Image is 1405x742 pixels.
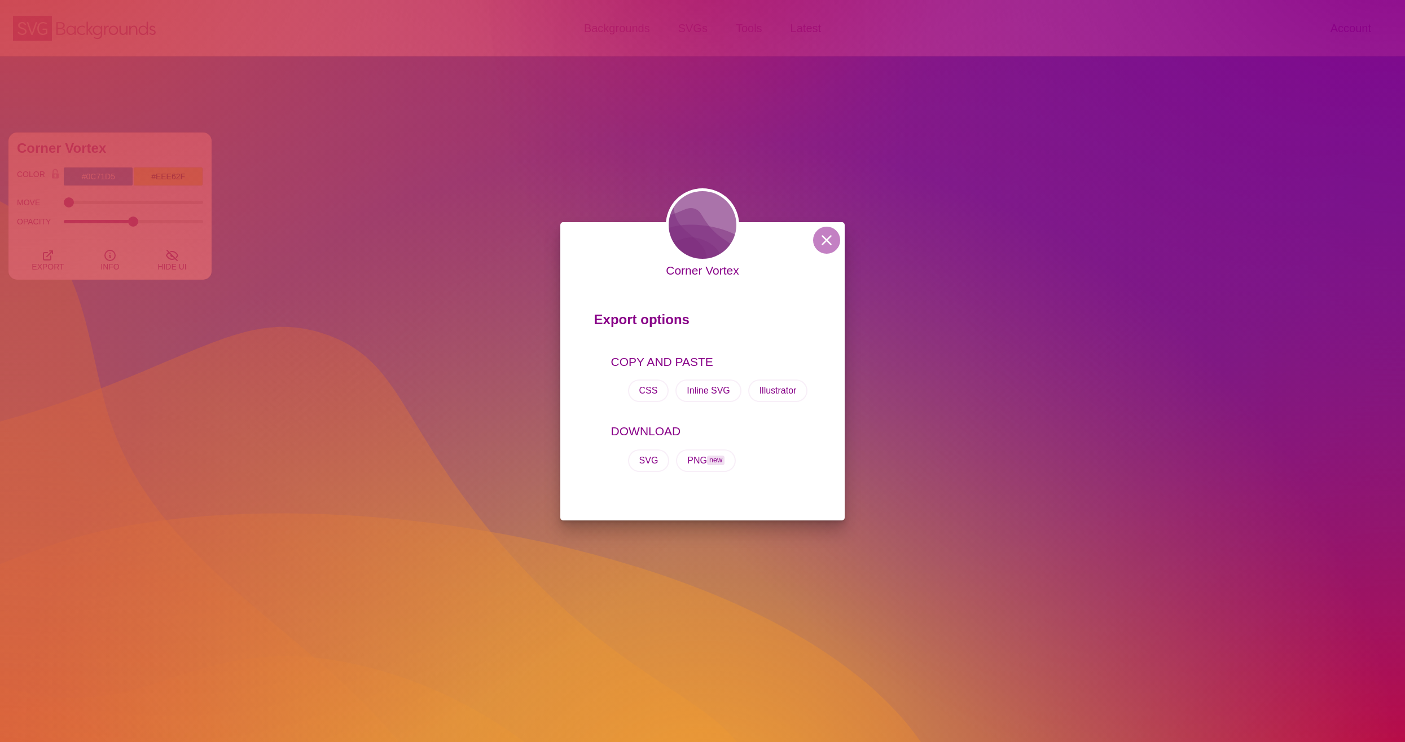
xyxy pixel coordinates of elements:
button: Inline SVG [675,379,741,402]
p: DOWNLOAD [611,422,811,440]
p: COPY AND PASTE [611,353,811,371]
button: CSS [628,379,669,402]
img: purple overlapping blobs in bottom left corner [666,188,739,262]
button: Illustrator [748,379,808,402]
span: new [707,456,725,465]
button: PNGnew [676,449,736,472]
button: SVG [628,449,670,472]
p: Corner Vortex [666,262,739,280]
p: Export options [594,307,811,338]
